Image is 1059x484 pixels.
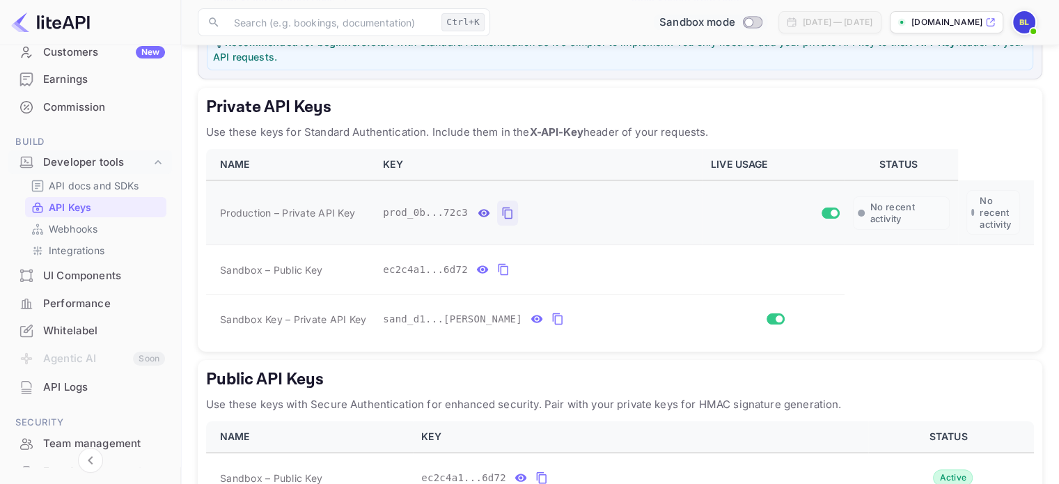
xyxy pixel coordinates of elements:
[225,36,370,48] strong: Recommended for beginners:
[8,263,172,290] div: UI Components
[206,396,1034,413] p: Use these keys with Secure Authentication for enhanced security. Pair with your private keys for ...
[49,243,104,258] p: Integrations
[206,149,375,180] th: NAME
[25,219,166,239] div: Webhooks
[8,39,172,66] div: CustomersNew
[206,96,1034,118] h5: Private API Keys
[31,178,161,193] a: API docs and SDKs
[11,11,90,33] img: LiteAPI logo
[383,312,522,327] span: sand_d1...[PERSON_NAME]
[8,458,172,484] a: Fraud management
[659,15,735,31] span: Sandbox mode
[383,205,468,220] span: prod_0b...72c3
[213,35,1027,64] p: 💡 Start with Standard Authentication as it's simpler to implement. You only need to add your priv...
[8,290,172,316] a: Performance
[870,201,945,225] span: No recent activity
[43,464,165,480] div: Fraud management
[226,8,436,36] input: Search (e.g. bookings, documentation)
[206,149,1034,343] table: private api keys table
[43,436,165,452] div: Team management
[220,313,366,325] span: Sandbox Key – Private API Key
[413,421,868,453] th: KEY
[43,72,165,88] div: Earnings
[868,421,1034,453] th: STATUS
[49,221,97,236] p: Webhooks
[49,178,139,193] p: API docs and SDKs
[8,39,172,65] a: CustomersNew
[703,149,845,180] th: LIVE USAGE
[25,175,166,196] div: API docs and SDKs
[78,448,103,473] button: Collapse navigation
[8,430,172,456] a: Team management
[136,46,165,58] div: New
[383,263,468,277] span: ec2c4a1...6d72
[49,200,91,214] p: API Keys
[441,13,485,31] div: Ctrl+K
[43,323,165,339] div: Whitelabel
[8,415,172,430] span: Security
[206,124,1034,141] p: Use these keys for Standard Authentication. Include them in the header of your requests.
[803,16,872,29] div: [DATE] — [DATE]
[31,200,161,214] a: API Keys
[206,368,1034,391] h5: Public API Keys
[8,66,172,93] div: Earnings
[654,15,767,31] div: Switch to Production mode
[375,149,703,180] th: KEY
[8,290,172,318] div: Performance
[8,150,172,175] div: Developer tools
[220,205,355,220] span: Production – Private API Key
[43,155,151,171] div: Developer tools
[8,94,172,120] a: Commission
[43,380,165,396] div: API Logs
[1013,11,1035,33] img: Bidit LK
[43,45,165,61] div: Customers
[43,268,165,284] div: UI Components
[8,318,172,345] div: Whitelabel
[31,243,161,258] a: Integrations
[43,100,165,116] div: Commission
[43,296,165,312] div: Performance
[8,374,172,400] a: API Logs
[8,134,172,150] span: Build
[8,374,172,401] div: API Logs
[8,318,172,343] a: Whitelabel
[206,421,413,453] th: NAME
[905,36,955,48] strong: X-API-Key
[8,66,172,92] a: Earnings
[8,263,172,288] a: UI Components
[31,221,161,236] a: Webhooks
[529,125,583,139] strong: X-API-Key
[845,149,958,180] th: STATUS
[25,197,166,217] div: API Keys
[8,94,172,121] div: Commission
[220,263,322,277] span: Sandbox – Public Key
[8,430,172,458] div: Team management
[980,195,1015,230] span: No recent activity
[25,240,166,260] div: Integrations
[911,16,982,29] p: [DOMAIN_NAME]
